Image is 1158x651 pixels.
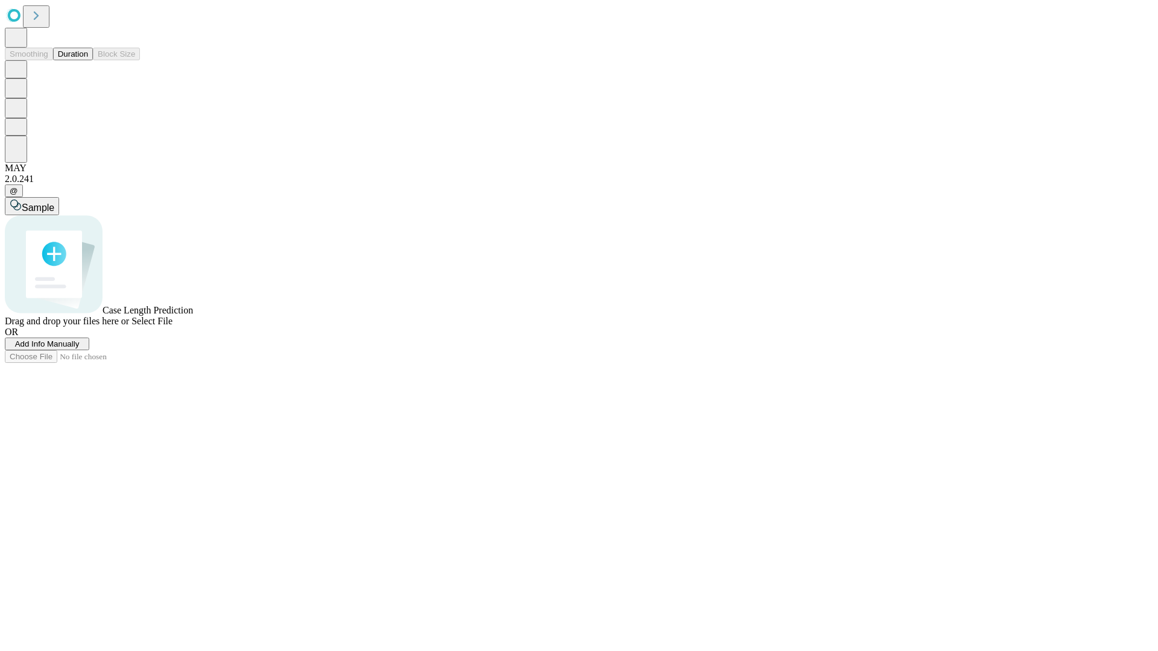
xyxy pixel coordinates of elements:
[5,174,1153,184] div: 2.0.241
[5,327,18,337] span: OR
[10,186,18,195] span: @
[103,305,193,315] span: Case Length Prediction
[5,163,1153,174] div: MAY
[53,48,93,60] button: Duration
[15,339,80,348] span: Add Info Manually
[5,197,59,215] button: Sample
[5,48,53,60] button: Smoothing
[5,338,89,350] button: Add Info Manually
[5,184,23,197] button: @
[22,203,54,213] span: Sample
[93,48,140,60] button: Block Size
[131,316,172,326] span: Select File
[5,316,129,326] span: Drag and drop your files here or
